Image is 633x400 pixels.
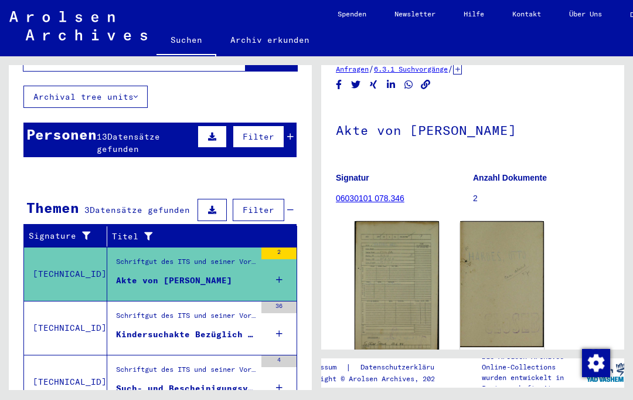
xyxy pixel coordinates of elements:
a: Impressum [300,361,346,374]
div: Titel [112,230,274,243]
span: Filter [243,131,274,142]
p: 2 [473,192,610,205]
div: Akte von [PERSON_NAME] [116,274,232,287]
a: Suchen [156,26,216,56]
div: Such- und Bescheinigungsvorgang Nr. 323.682 für [PERSON_NAME] geboren [DEMOGRAPHIC_DATA] [116,382,256,395]
div: Signature [29,227,110,246]
div: Personen [26,124,97,145]
h1: Akte von [PERSON_NAME] [336,103,610,155]
button: Share on LinkedIn [385,77,397,92]
button: Filter [233,126,284,148]
div: Schriftgut des ITS und seiner Vorgänger > Bearbeitung von Anfragen > Fallbezogene [MEDICAL_DATA] ... [116,364,256,381]
span: / [448,63,453,74]
p: Die Arolsen Archives Online-Collections [482,351,586,372]
img: Zustimmung ändern [582,349,610,377]
button: Archival tree units [23,86,148,108]
button: Share on Twitter [350,77,362,92]
a: 6.3.1 Suchvorgänge [374,65,448,73]
div: Signature [29,230,98,242]
img: 001.jpg [460,221,544,347]
img: 001.jpg [355,221,439,355]
b: Signatur [336,173,369,182]
button: Share on WhatsApp [403,77,415,92]
a: Datenschutzerklärung [351,361,457,374]
a: Archiv erkunden [216,26,324,54]
a: 06030101 078.346 [336,194,404,203]
div: | [300,361,457,374]
p: Copyright © Arolsen Archives, 2021 [300,374,457,384]
div: Schriftgut des ITS und seiner Vorgänger > Bearbeitung von Anfragen > Suchvorgänge > Suchanfragen ... [116,256,256,273]
b: Anzahl Dokumente [473,173,547,182]
button: Copy link [420,77,432,92]
img: Arolsen_neg.svg [9,11,147,40]
p: wurden entwickelt in Partnerschaft mit [482,372,586,394]
button: Share on Xing [367,77,380,92]
div: Titel [112,227,285,246]
span: Datensätze gefunden [97,131,160,154]
span: 13 [97,131,107,142]
button: Filter [233,199,284,221]
div: Schriftgut des ITS und seiner Vorgänger > Bearbeitung von Anfragen > Fallbezogene [MEDICAL_DATA] ... [116,310,256,327]
div: Kindersuchakte Bezüglich [PERSON_NAME] [DATE] [116,328,256,341]
span: Filter [243,205,274,215]
span: / [369,63,374,74]
button: Share on Facebook [333,77,345,92]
